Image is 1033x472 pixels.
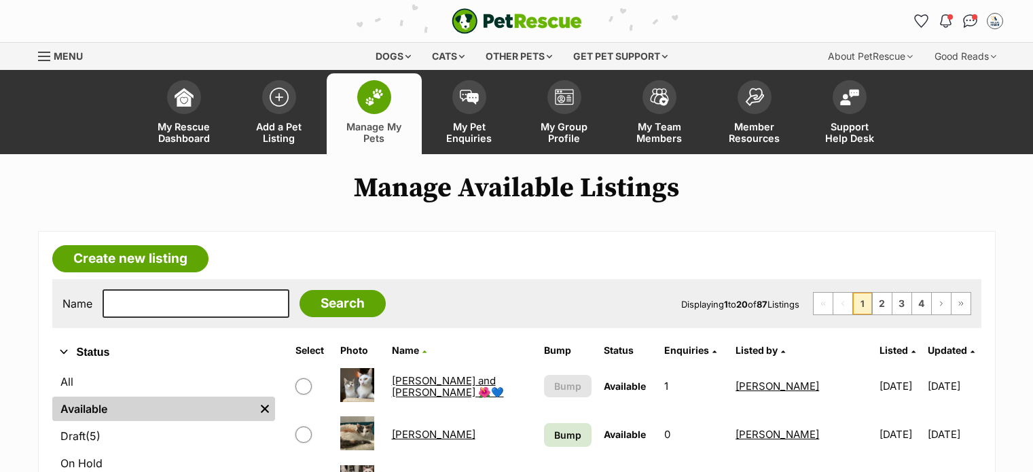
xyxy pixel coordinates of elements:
[880,344,908,356] span: Listed
[813,292,971,315] nav: Pagination
[928,344,975,356] a: Updated
[335,340,384,361] th: Photo
[802,73,897,154] a: Support Help Desk
[892,293,911,314] a: Page 3
[153,121,215,144] span: My Rescue Dashboard
[476,43,562,70] div: Other pets
[925,43,1006,70] div: Good Reads
[988,14,1002,28] img: Renny Koerner-Brown profile pic
[255,397,275,421] a: Remove filter
[629,121,690,144] span: My Team Members
[534,121,595,144] span: My Group Profile
[736,428,819,441] a: [PERSON_NAME]
[544,375,592,397] button: Bump
[52,397,255,421] a: Available
[422,73,517,154] a: My Pet Enquiries
[659,411,729,458] td: 0
[392,344,419,356] span: Name
[544,423,592,447] a: Bump
[963,14,977,28] img: chat-41dd97257d64d25036548639549fe6c8038ab92f7586957e7f3b1b290dea8141.svg
[819,121,880,144] span: Support Help Desk
[736,344,778,356] span: Listed by
[724,299,728,310] strong: 1
[664,344,709,356] span: translation missing: en.admin.listings.index.attributes.enquiries
[38,43,92,67] a: Menu
[928,363,980,410] td: [DATE]
[422,43,474,70] div: Cats
[52,369,275,394] a: All
[853,293,872,314] span: Page 1
[517,73,612,154] a: My Group Profile
[62,297,92,310] label: Name
[598,340,657,361] th: Status
[604,380,646,392] span: Available
[392,428,475,441] a: [PERSON_NAME]
[137,73,232,154] a: My Rescue Dashboard
[392,374,504,399] a: [PERSON_NAME] and [PERSON_NAME] 🌺💙
[757,299,767,310] strong: 87
[984,10,1006,32] button: My account
[452,8,582,34] img: logo-e224e6f780fb5917bec1dbf3a21bbac754714ae5b6737aabdf751b685950b380.svg
[554,428,581,442] span: Bump
[300,290,386,317] input: Search
[736,344,785,356] a: Listed by
[880,344,916,356] a: Listed
[52,245,209,272] a: Create new listing
[874,363,926,410] td: [DATE]
[327,73,422,154] a: Manage My Pets
[54,50,83,62] span: Menu
[833,293,852,314] span: Previous page
[928,411,980,458] td: [DATE]
[724,121,785,144] span: Member Resources
[935,10,957,32] button: Notifications
[736,380,819,393] a: [PERSON_NAME]
[366,43,420,70] div: Dogs
[460,90,479,105] img: pet-enquiries-icon-7e3ad2cf08bfb03b45e93fb7055b45f3efa6380592205ae92323e6603595dc1f.svg
[365,88,384,106] img: manage-my-pets-icon-02211641906a0b7f246fdf0571729dbe1e7629f14944591b6c1af311fb30b64b.svg
[86,428,101,444] span: (5)
[175,88,194,107] img: dashboard-icon-eb2f2d2d3e046f16d808141f083e7271f6b2e854fb5c12c21221c1fb7104beca.svg
[612,73,707,154] a: My Team Members
[232,73,327,154] a: Add a Pet Listing
[270,88,289,107] img: add-pet-listing-icon-0afa8454b4691262ce3f59096e99ab1cd57d4a30225e0717b998d2c9b9846f56.svg
[952,293,971,314] a: Last page
[940,14,951,28] img: notifications-46538b983faf8c2785f20acdc204bb7945ddae34d4c08c2a6579f10ce5e182be.svg
[290,340,333,361] th: Select
[52,424,275,448] a: Draft
[928,344,967,356] span: Updated
[659,363,729,410] td: 1
[911,10,932,32] a: Favourites
[249,121,310,144] span: Add a Pet Listing
[818,43,922,70] div: About PetRescue
[912,293,931,314] a: Page 4
[911,10,1006,32] ul: Account quick links
[873,293,892,314] a: Page 2
[840,89,859,105] img: help-desk-icon-fdf02630f3aa405de69fd3d07c3f3aa587a6932b1a1747fa1d2bba05be0121f9.svg
[650,88,669,106] img: team-members-icon-5396bd8760b3fe7c0b43da4ab00e1e3bb1a5d9ba89233759b79545d2d3fc5d0d.svg
[707,73,802,154] a: Member Resources
[554,379,581,393] span: Bump
[564,43,677,70] div: Get pet support
[344,121,405,144] span: Manage My Pets
[745,88,764,106] img: member-resources-icon-8e73f808a243e03378d46382f2149f9095a855e16c252ad45f914b54edf8863c.svg
[439,121,500,144] span: My Pet Enquiries
[392,344,427,356] a: Name
[664,344,717,356] a: Enquiries
[681,299,799,310] span: Displaying to of Listings
[452,8,582,34] a: PetRescue
[555,89,574,105] img: group-profile-icon-3fa3cf56718a62981997c0bc7e787c4b2cf8bcc04b72c1350f741eb67cf2f40e.svg
[604,429,646,440] span: Available
[52,344,275,361] button: Status
[874,411,926,458] td: [DATE]
[736,299,748,310] strong: 20
[960,10,981,32] a: Conversations
[539,340,598,361] th: Bump
[932,293,951,314] a: Next page
[814,293,833,314] span: First page
[340,368,374,402] img: Aiko and Emiri 🌺💙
